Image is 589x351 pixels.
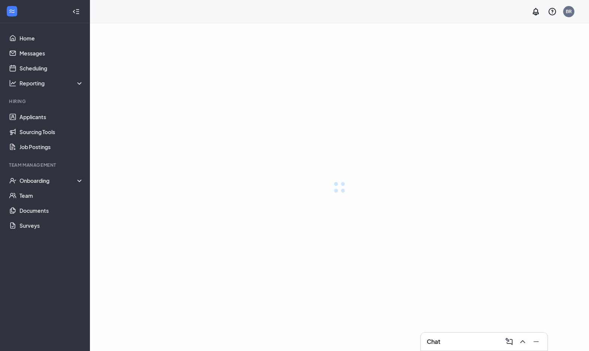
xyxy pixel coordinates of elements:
[19,109,84,124] a: Applicants
[19,124,84,139] a: Sourcing Tools
[548,7,557,16] svg: QuestionInfo
[516,336,528,348] button: ChevronUp
[19,46,84,61] a: Messages
[9,177,16,184] svg: UserCheck
[502,336,514,348] button: ComposeMessage
[19,188,84,203] a: Team
[19,218,84,233] a: Surveys
[532,337,541,346] svg: Minimize
[529,336,541,348] button: Minimize
[505,337,514,346] svg: ComposeMessage
[518,337,527,346] svg: ChevronUp
[566,8,572,15] div: BR
[19,203,84,218] a: Documents
[19,31,84,46] a: Home
[9,98,82,105] div: Hiring
[8,7,16,15] svg: WorkstreamLogo
[9,162,82,168] div: Team Management
[19,61,84,76] a: Scheduling
[9,79,16,87] svg: Analysis
[72,8,80,15] svg: Collapse
[19,139,84,154] a: Job Postings
[19,79,84,87] div: Reporting
[427,338,440,346] h3: Chat
[19,177,84,184] div: Onboarding
[531,7,540,16] svg: Notifications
